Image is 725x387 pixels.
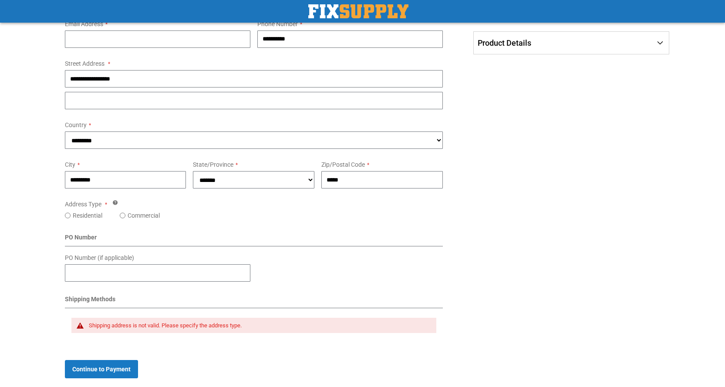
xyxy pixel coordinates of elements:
span: Phone Number [257,20,298,27]
span: Continue to Payment [72,366,131,373]
label: Residential [73,211,102,220]
span: PO Number (if applicable) [65,254,134,261]
img: Fix Industrial Supply [308,4,408,18]
span: Email Address [65,20,103,27]
label: Commercial [128,211,160,220]
span: Address Type [65,201,101,208]
div: Shipping Methods [65,295,443,308]
div: Shipping address is not valid. Please specify the address type. [89,322,428,329]
span: City [65,161,75,168]
span: Product Details [478,38,531,47]
span: Zip/Postal Code [321,161,365,168]
span: Country [65,121,87,128]
span: Street Address [65,60,105,67]
a: store logo [308,4,408,18]
span: State/Province [193,161,233,168]
button: Continue to Payment [65,360,138,378]
div: PO Number [65,233,443,246]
